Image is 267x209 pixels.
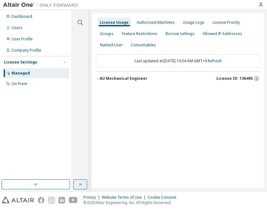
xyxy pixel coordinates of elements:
div: On Prem [12,81,27,86]
div: Website Terms of Use [102,195,148,200]
img: linkedin.svg [58,197,65,203]
div: Usage Logs [183,20,205,25]
div: Borrow Settings [166,31,195,36]
div: Privacy [83,195,102,200]
p: © 2025 Altair Engineering, Inc. All Rights Reserved. [83,200,180,205]
div: Users [12,25,22,30]
div: Consumables [131,43,156,48]
img: altair_logo.svg [2,197,34,203]
div: License Usage [100,20,129,25]
div: Groups [100,31,114,36]
div: Dashboard [12,14,32,19]
div: License Settings [4,60,37,65]
img: instagram.svg [48,197,55,203]
div: Cookie Consent [148,195,180,200]
div: Named User [100,43,123,48]
a: Refresh [208,58,222,64]
div: Authorized Machines [137,20,175,25]
div: Allowed IP Addresses [203,31,242,36]
div: AU Mechanical Engineer [100,76,147,81]
div: License Priority [213,20,240,25]
button: AU Mechanical EngineerLicense ID: 136495 [96,72,260,85]
div: Feature Restrictions [122,31,157,36]
div: Company Profile [12,48,41,53]
div: Last updated at: [DATE] 10:04 AM GMT+9 [96,54,260,68]
img: Altair One [3,2,81,8]
span: License ID: 136495 [216,76,253,81]
img: facebook.svg [38,197,44,203]
div: User Profile [12,37,33,42]
img: youtube.svg [69,197,78,203]
div: Managed [12,71,30,76]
